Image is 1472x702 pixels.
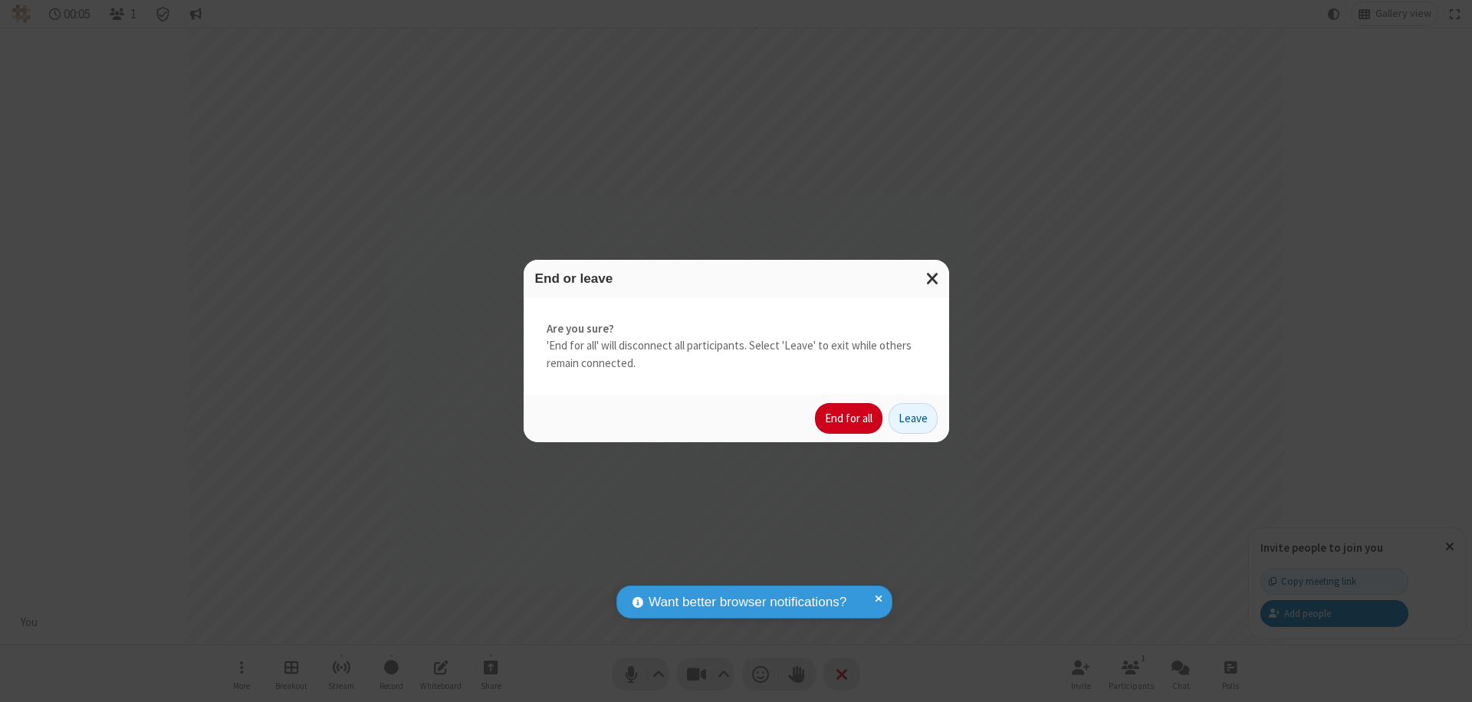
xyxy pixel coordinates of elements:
button: Close modal [917,260,949,297]
button: Leave [889,403,938,434]
strong: Are you sure? [547,320,926,338]
span: Want better browser notifications? [649,592,846,612]
button: End for all [815,403,882,434]
h3: End or leave [535,271,938,286]
div: 'End for all' will disconnect all participants. Select 'Leave' to exit while others remain connec... [524,297,949,395]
